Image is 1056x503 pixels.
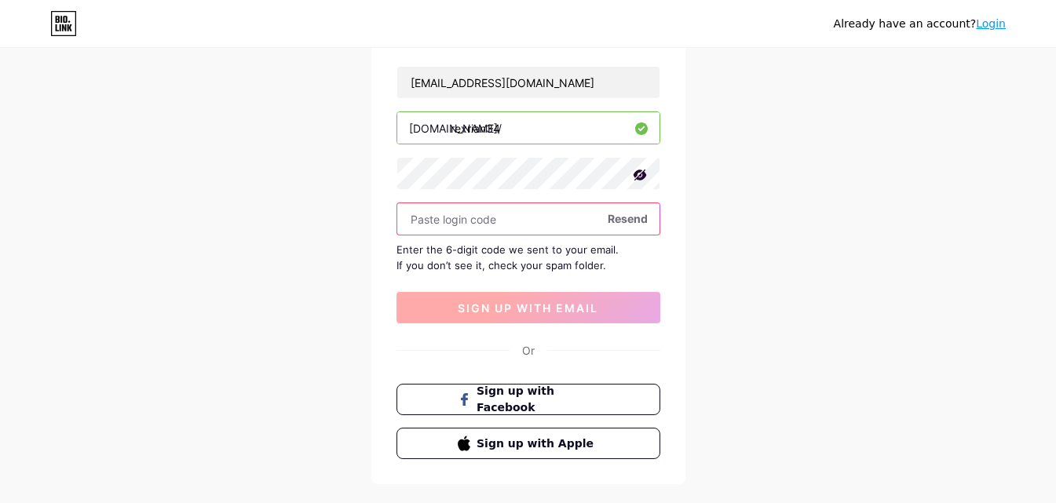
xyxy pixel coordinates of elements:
span: Resend [608,210,648,227]
input: username [397,112,660,144]
div: Or [522,342,535,359]
div: Enter the 6-digit code we sent to your email. If you don’t see it, check your spam folder. [396,242,660,273]
div: Already have an account? [834,16,1006,32]
div: [DOMAIN_NAME]/ [409,120,502,137]
input: Email [397,67,660,98]
span: Sign up with Facebook [477,383,598,416]
span: sign up with email [458,301,598,315]
input: Paste login code [397,203,660,235]
button: sign up with email [396,292,660,323]
span: Sign up with Apple [477,436,598,452]
a: Login [976,17,1006,30]
button: Sign up with Apple [396,428,660,459]
button: Sign up with Facebook [396,384,660,415]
